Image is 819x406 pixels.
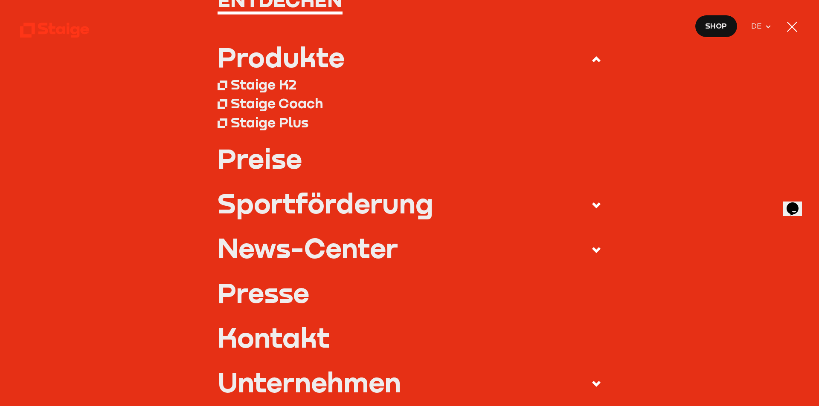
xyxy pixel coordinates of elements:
iframe: chat widget [783,190,810,216]
div: Unternehmen [218,369,401,395]
div: Staige Plus [231,114,308,131]
a: Presse [218,279,602,306]
span: Shop [705,20,727,32]
a: Preise [218,145,602,172]
a: Kontakt [218,324,602,351]
div: Sportförderung [218,190,433,216]
a: Staige K2 [218,75,602,94]
a: Shop [695,15,738,37]
span: DE [751,20,765,32]
div: News-Center [218,234,398,261]
div: Produkte [218,43,345,70]
div: Staige K2 [231,76,296,93]
a: Staige Plus [218,112,602,132]
a: Staige Coach [218,94,602,113]
div: Staige Coach [231,95,323,112]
